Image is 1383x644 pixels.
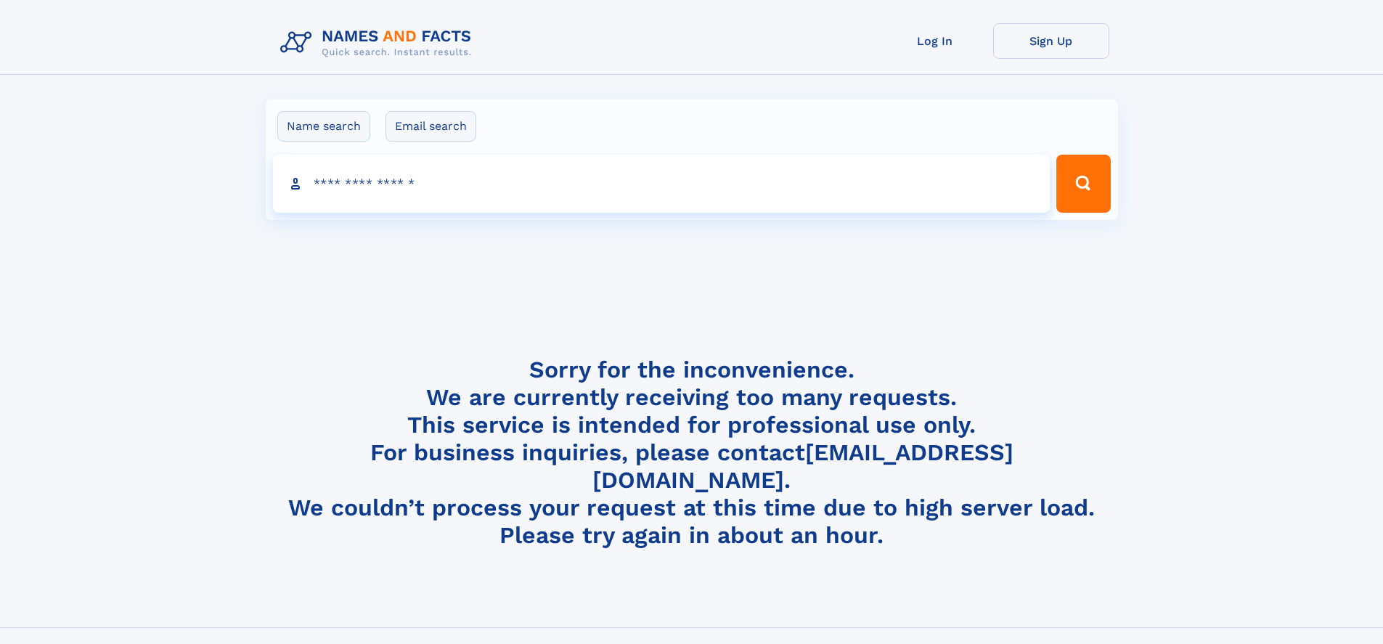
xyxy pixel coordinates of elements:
[592,439,1013,494] a: [EMAIL_ADDRESS][DOMAIN_NAME]
[274,356,1109,550] h4: Sorry for the inconvenience. We are currently receiving too many requests. This service is intend...
[877,23,993,59] a: Log In
[273,155,1050,213] input: search input
[1056,155,1110,213] button: Search Button
[385,111,476,142] label: Email search
[274,23,484,62] img: Logo Names and Facts
[277,111,370,142] label: Name search
[993,23,1109,59] a: Sign Up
